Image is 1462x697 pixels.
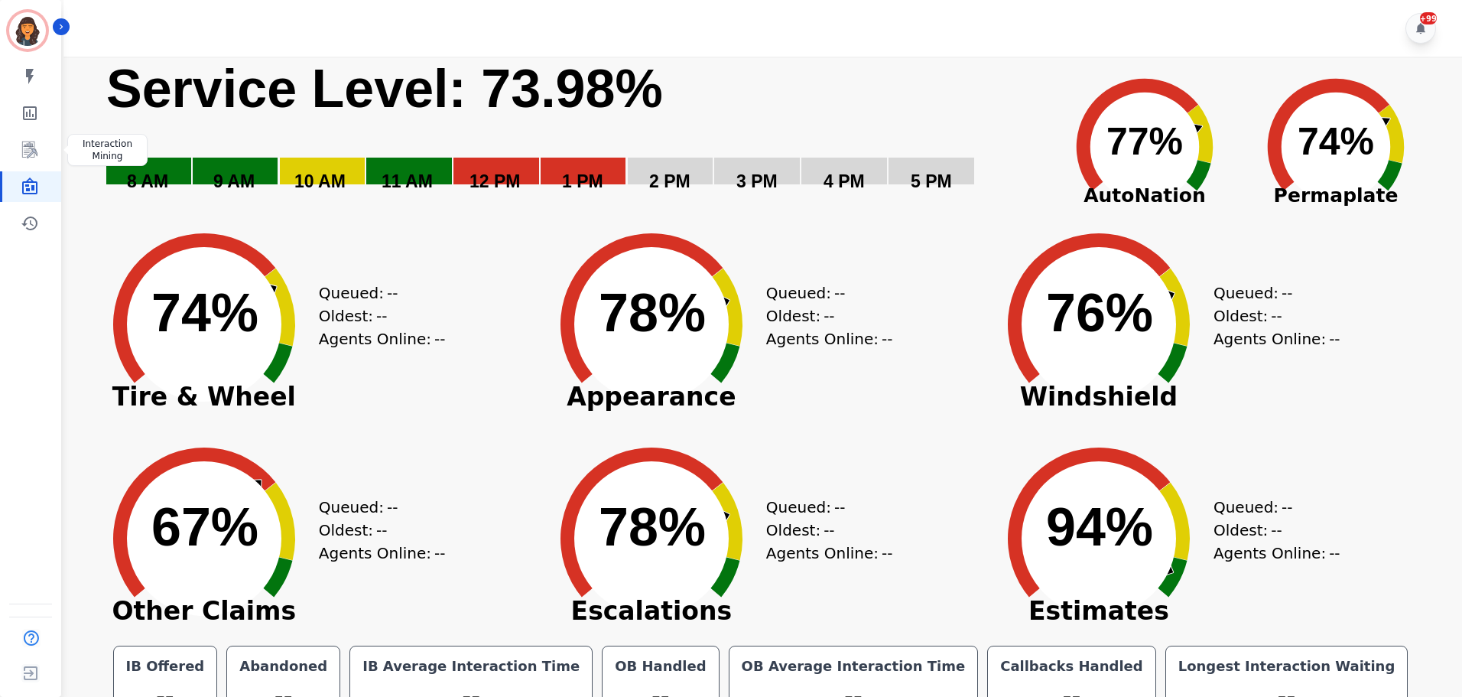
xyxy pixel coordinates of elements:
[127,171,168,191] text: 8 AM
[537,389,766,405] span: Appearance
[882,542,892,565] span: --
[736,171,778,191] text: 3 PM
[1213,496,1328,519] div: Queued:
[649,171,690,191] text: 2 PM
[1240,181,1431,210] span: Permaplate
[123,656,208,677] div: IB Offered
[766,519,881,542] div: Oldest:
[105,57,1046,213] svg: Service Level: 0%
[984,389,1213,405] span: Windshield
[537,604,766,619] span: Escalations
[1213,282,1328,305] div: Queued:
[1049,181,1240,210] span: AutoNation
[89,604,319,619] span: Other Claims
[387,282,398,305] span: --
[1046,497,1153,557] text: 94%
[1282,282,1292,305] span: --
[387,496,398,519] span: --
[151,497,258,557] text: 67%
[766,305,881,327] div: Oldest:
[319,282,434,305] div: Queued:
[834,282,845,305] span: --
[1213,542,1343,565] div: Agents Online:
[294,171,346,191] text: 10 AM
[319,519,434,542] div: Oldest:
[1329,542,1340,565] span: --
[882,327,892,350] span: --
[766,282,881,305] div: Queued:
[766,542,896,565] div: Agents Online:
[319,305,434,327] div: Oldest:
[1213,305,1328,327] div: Oldest:
[824,519,834,542] span: --
[834,496,845,519] span: --
[1271,519,1282,542] span: --
[911,171,952,191] text: 5 PM
[376,305,387,327] span: --
[1213,519,1328,542] div: Oldest:
[469,171,520,191] text: 12 PM
[824,171,865,191] text: 4 PM
[434,542,445,565] span: --
[1329,327,1340,350] span: --
[434,327,445,350] span: --
[1046,283,1153,343] text: 76%
[1213,327,1343,350] div: Agents Online:
[1420,12,1437,24] div: +99
[1282,496,1292,519] span: --
[359,656,583,677] div: IB Average Interaction Time
[599,497,706,557] text: 78%
[319,542,449,565] div: Agents Online:
[612,656,709,677] div: OB Handled
[824,305,834,327] span: --
[739,656,969,677] div: OB Average Interaction Time
[766,496,881,519] div: Queued:
[106,59,663,119] text: Service Level: 73.98%
[562,171,603,191] text: 1 PM
[1298,120,1374,163] text: 74%
[984,604,1213,619] span: Estimates
[319,327,449,350] div: Agents Online:
[1106,120,1183,163] text: 77%
[213,171,255,191] text: 9 AM
[997,656,1146,677] div: Callbacks Handled
[1271,305,1282,327] span: --
[236,656,330,677] div: Abandoned
[1175,656,1399,677] div: Longest Interaction Waiting
[766,327,896,350] div: Agents Online:
[599,283,706,343] text: 78%
[151,283,258,343] text: 74%
[382,171,433,191] text: 11 AM
[89,389,319,405] span: Tire & Wheel
[9,12,46,49] img: Bordered avatar
[376,519,387,542] span: --
[319,496,434,519] div: Queued:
